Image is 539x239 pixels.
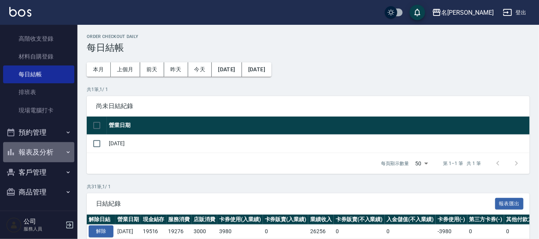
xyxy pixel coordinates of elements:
td: 0 [385,225,436,239]
td: 0 [334,225,385,239]
th: 第三方卡券(-) [467,215,505,225]
button: 前天 [140,62,164,77]
button: 商品管理 [3,182,74,202]
div: 名[PERSON_NAME] [441,8,494,17]
button: 報表及分析 [3,142,74,162]
td: -3980 [436,225,467,239]
button: 報表匯出 [495,198,524,210]
h2: Order checkout daily [87,34,530,39]
button: save [410,5,425,20]
p: 第 1–1 筆 共 1 筆 [443,160,481,167]
td: 3980 [217,225,263,239]
a: 報表匯出 [495,199,524,207]
a: 現場電腦打卡 [3,101,74,119]
img: Person [6,217,22,233]
span: 尚未日結紀錄 [96,102,520,110]
button: 解除 [89,225,113,237]
button: 本月 [87,62,111,77]
button: 登出 [500,5,530,20]
button: 上個月 [111,62,140,77]
p: 共 1 筆, 1 / 1 [87,86,530,93]
td: [DATE] [107,134,530,153]
button: 今天 [188,62,212,77]
button: 昨天 [164,62,188,77]
td: 3000 [192,225,217,239]
th: 業績收入 [308,215,334,225]
th: 服務消費 [167,215,192,225]
th: 入金儲值(不入業績) [385,215,436,225]
button: [DATE] [242,62,271,77]
td: 19516 [141,225,167,239]
button: [DATE] [212,62,242,77]
td: 19276 [167,225,192,239]
a: 每日結帳 [3,65,74,83]
th: 卡券使用(入業績) [217,215,263,225]
h5: 公司 [24,218,63,225]
a: 高階收支登錄 [3,30,74,48]
div: 50 [412,153,431,174]
td: [DATE] [115,225,141,239]
th: 解除日結 [87,215,115,225]
th: 卡券販賣(不入業績) [334,215,385,225]
th: 卡券販賣(入業績) [263,215,309,225]
button: 名[PERSON_NAME] [429,5,497,21]
th: 營業日期 [115,215,141,225]
button: 預約管理 [3,122,74,143]
span: 日結紀錄 [96,200,495,208]
p: 每頁顯示數量 [381,160,409,167]
th: 卡券使用(-) [436,215,467,225]
a: 排班表 [3,83,74,101]
td: 0 [263,225,309,239]
h3: 每日結帳 [87,42,530,53]
td: 26256 [308,225,334,239]
th: 店販消費 [192,215,217,225]
img: Logo [9,7,31,17]
td: 0 [467,225,505,239]
p: 服務人員 [24,225,63,232]
th: 現金結存 [141,215,167,225]
button: 客戶管理 [3,162,74,182]
a: 材料自購登錄 [3,48,74,65]
th: 營業日期 [107,117,530,135]
p: 共 31 筆, 1 / 1 [87,183,530,190]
